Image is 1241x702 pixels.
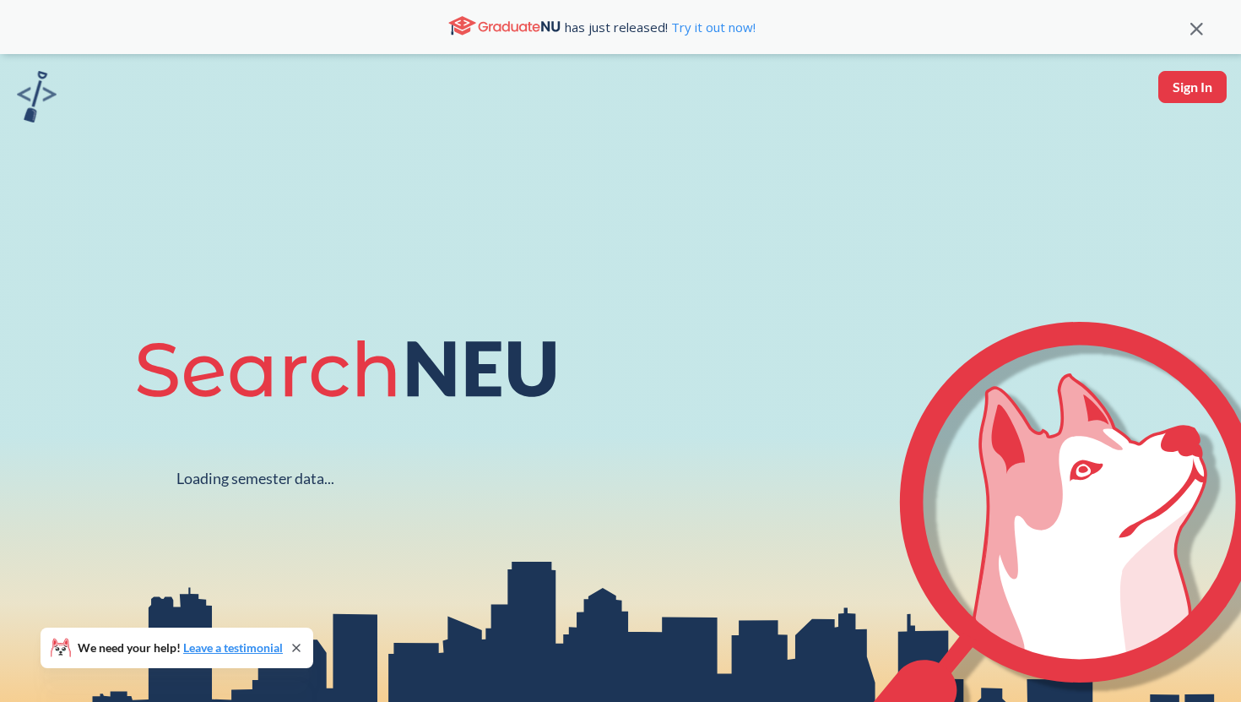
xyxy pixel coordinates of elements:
[668,19,756,35] a: Try it out now!
[1158,71,1227,103] button: Sign In
[183,640,283,655] a: Leave a testimonial
[17,71,57,122] img: sandbox logo
[176,469,334,488] div: Loading semester data...
[17,71,57,128] a: sandbox logo
[78,642,283,654] span: We need your help!
[565,18,756,36] span: has just released!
